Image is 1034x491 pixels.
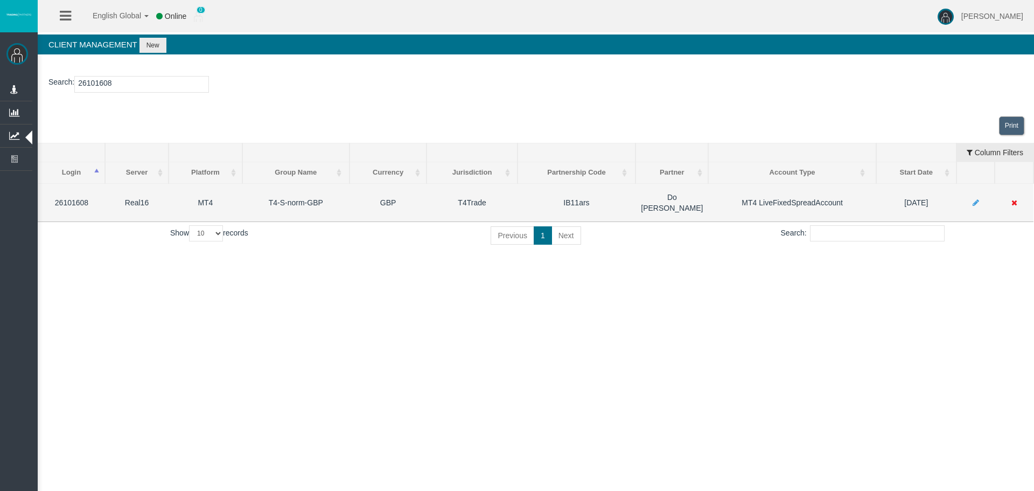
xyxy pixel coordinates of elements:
span: [PERSON_NAME] [961,12,1023,20]
th: Start Date: activate to sort column ascending [876,162,956,184]
label: Show records [170,225,248,241]
a: Next [551,226,581,245]
img: user_small.png [194,11,202,22]
span: English Global [79,11,141,20]
select: Showrecords [189,225,223,241]
button: Column Filters [957,143,1033,162]
img: user-image [938,9,954,25]
a: Previous [491,226,534,245]
p: : [48,76,1023,93]
td: MT4 LiveFixedSpreadAccount [708,183,876,222]
td: GBP [350,183,427,222]
span: 0 [197,6,205,13]
th: Login: activate to sort column descending [38,162,105,184]
td: T4Trade [427,183,517,222]
a: 1 [534,226,552,245]
td: T4-S-norm-GBP [242,183,350,222]
a: View print view [999,116,1024,135]
i: Move client to direct [1011,199,1017,206]
th: Group Name: activate to sort column ascending [242,162,350,184]
span: Column Filters [975,140,1023,157]
span: Online [165,12,186,20]
td: IB11ars [518,183,636,222]
td: Do [PERSON_NAME] [635,183,708,222]
button: New [139,38,166,53]
th: Account Type: activate to sort column ascending [708,162,876,184]
td: MT4 [169,183,242,222]
label: Search [48,76,72,88]
th: Jurisdiction: activate to sort column ascending [427,162,517,184]
th: Currency: activate to sort column ascending [350,162,427,184]
input: Search: [810,225,945,241]
td: [DATE] [876,183,956,222]
th: Partnership Code: activate to sort column ascending [518,162,636,184]
span: Print [1005,122,1018,129]
td: 26101608 [38,183,105,222]
th: Platform: activate to sort column ascending [169,162,242,184]
label: Search: [781,225,945,241]
th: Partner: activate to sort column ascending [635,162,708,184]
th: Server: activate to sort column ascending [105,162,169,184]
td: Real16 [105,183,169,222]
span: Client Management [48,40,137,49]
img: logo.svg [5,12,32,17]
